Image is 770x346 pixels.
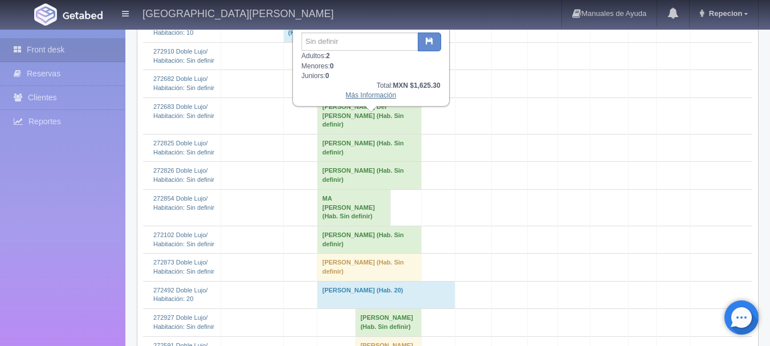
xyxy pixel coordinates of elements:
td: MA [PERSON_NAME] (Hab. Sin definir) [317,189,391,226]
b: 2 [326,52,330,60]
img: Getabed [34,3,57,26]
a: 272873 Doble Lujo/Habitación: Sin definir [153,259,214,275]
td: [PERSON_NAME] (Hab. Sin definir) [317,226,421,253]
a: Más Información [345,91,396,99]
div: Total: [302,81,441,91]
td: [PERSON_NAME] Del [PERSON_NAME] (Hab. Sin definir) [317,97,421,134]
a: 272826 Doble Lujo/Habitación: Sin definir [153,167,214,183]
td: [PERSON_NAME] (Hab. Sin definir) [317,254,421,281]
img: Getabed [63,11,103,19]
b: MXN $1,625.30 [393,82,440,89]
span: Repecion [706,9,743,18]
a: 272910 Doble Lujo/Habitación: Sin definir [153,48,214,64]
a: 272683 Doble Lujo/Habitación: Sin definir [153,103,214,119]
h4: [GEOGRAPHIC_DATA][PERSON_NAME] [142,6,333,20]
a: 272854 Doble Lujo/Habitación: Sin definir [153,195,214,211]
a: 272492 Doble Lujo/Habitación: 20 [153,287,207,303]
td: [PERSON_NAME] (Hab. 20) [317,281,455,308]
input: Sin definir [302,32,418,51]
td: [PERSON_NAME] (Hab. Sin definir) [317,162,421,189]
a: 272102 Doble Lujo/Habitación: Sin definir [153,231,214,247]
a: 272682 Doble Lujo/Habitación: Sin definir [153,75,214,91]
a: 272825 Doble Lujo/Habitación: Sin definir [153,140,214,156]
b: 0 [325,72,329,80]
td: [PERSON_NAME] (Hab. Sin definir) [317,134,421,161]
td: [PERSON_NAME] (Hab. Sin definir) [356,309,421,336]
a: 272927 Doble Lujo/Habitación: Sin definir [153,314,214,330]
b: 0 [330,62,334,70]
